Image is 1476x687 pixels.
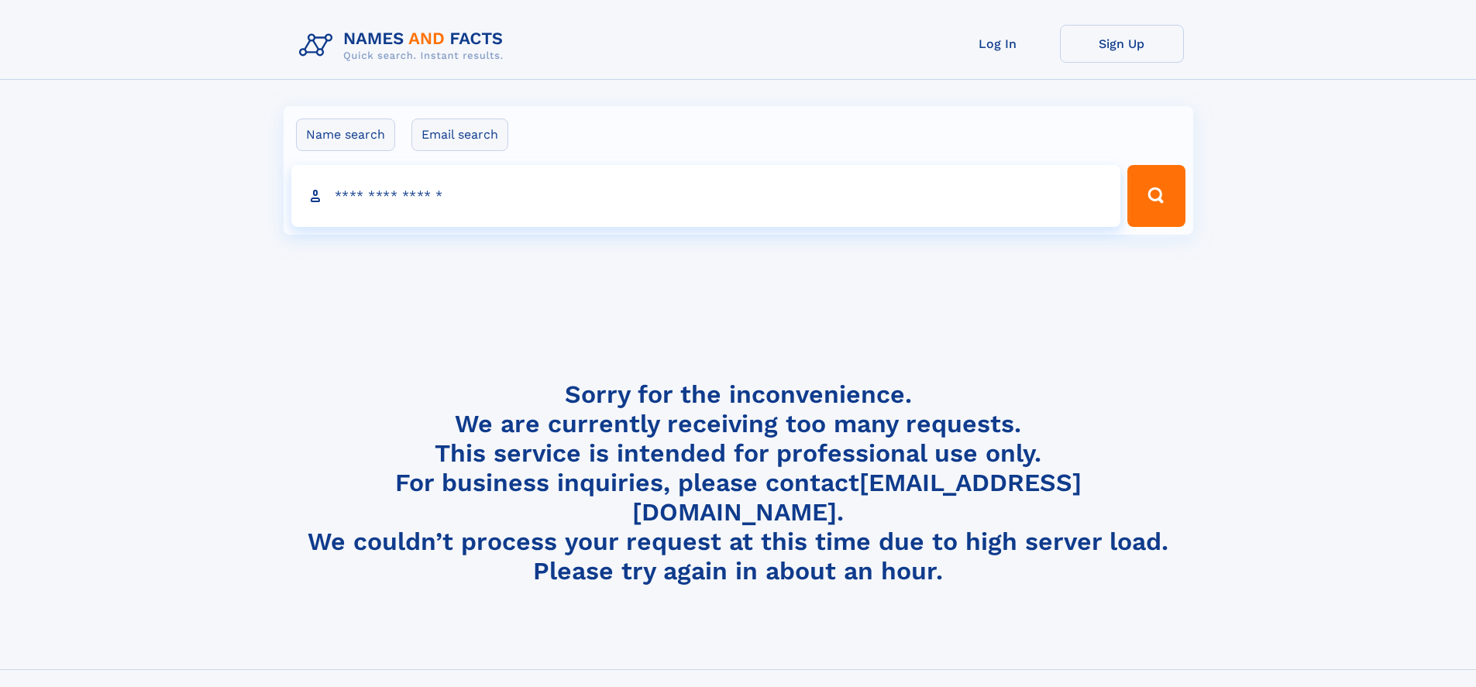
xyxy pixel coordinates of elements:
[293,25,516,67] img: Logo Names and Facts
[1127,165,1185,227] button: Search Button
[632,468,1082,527] a: [EMAIL_ADDRESS][DOMAIN_NAME]
[296,119,395,151] label: Name search
[293,380,1184,586] h4: Sorry for the inconvenience. We are currently receiving too many requests. This service is intend...
[291,165,1121,227] input: search input
[936,25,1060,63] a: Log In
[1060,25,1184,63] a: Sign Up
[411,119,508,151] label: Email search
